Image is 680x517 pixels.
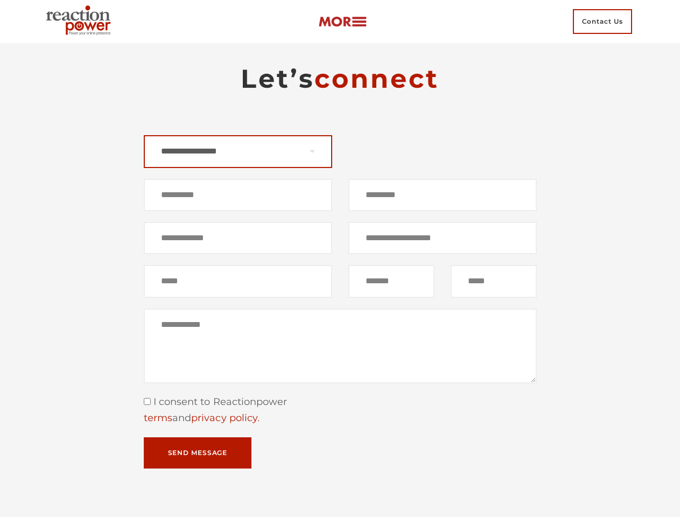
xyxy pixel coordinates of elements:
[41,2,120,41] img: Executive Branding | Personal Branding Agency
[144,410,537,427] div: and
[144,135,537,469] form: Contact form
[191,412,260,424] a: privacy policy.
[144,62,537,95] h2: Let’s
[314,63,439,94] span: connect
[168,450,228,456] span: Send Message
[144,437,252,469] button: Send Message
[144,412,172,424] a: terms
[151,396,288,408] span: I consent to Reactionpower
[573,9,632,34] span: Contact Us
[318,16,367,28] img: more-btn.png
